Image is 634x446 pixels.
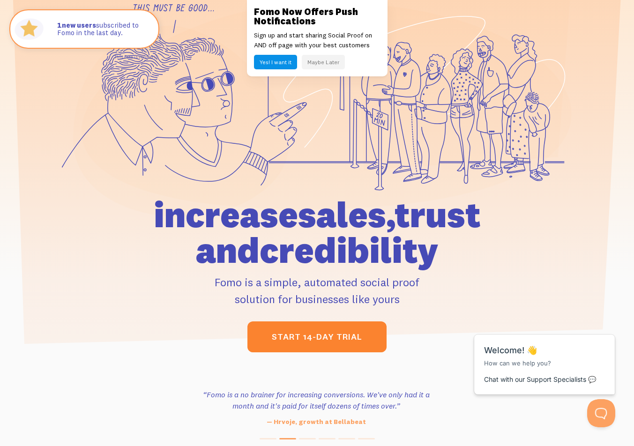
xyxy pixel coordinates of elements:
[105,274,529,307] p: Fomo is a simple, automated social proof solution for businesses like yours
[105,197,529,268] h1: increase sales, trust and credibility
[192,389,441,411] h3: “Fomo is a no brainer for increasing conversions. We've only had it a month and it's paid for its...
[57,22,62,30] span: 1
[12,12,46,46] img: Fomo
[57,21,96,30] strong: new users
[254,55,297,69] button: Yes! I want it
[254,7,380,26] h3: Fomo Now Offers Push Notifications
[587,399,615,427] iframe: Help Scout Beacon - Open
[470,311,620,399] iframe: Help Scout Beacon - Messages and Notifications
[192,417,441,427] p: — Hrvoje, growth at Bellabeat
[302,55,345,69] button: Maybe Later
[247,321,387,352] a: start 14-day trial
[254,30,380,50] p: Sign up and start sharing Social Proof on AND off page with your best customers
[114,54,158,59] a: This data is verified ⓘ
[57,22,149,37] p: subscribed to Fomo in the last day.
